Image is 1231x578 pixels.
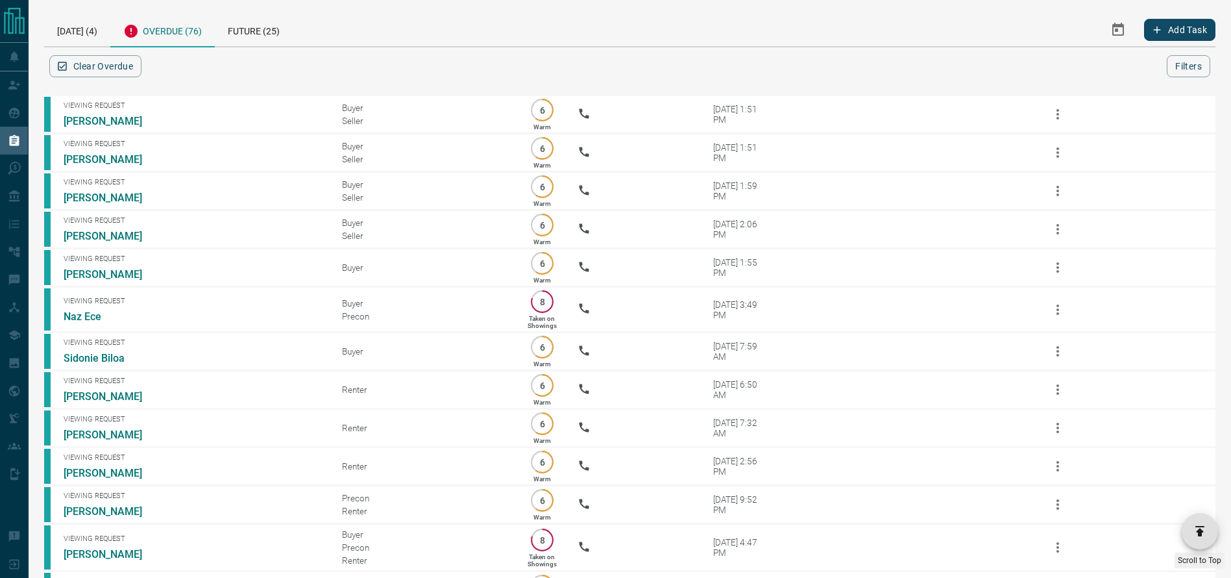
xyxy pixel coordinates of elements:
span: Viewing Request [64,534,323,543]
span: Viewing Request [64,216,323,225]
p: 6 [537,496,547,505]
p: Warm [533,200,551,207]
div: Seller [342,154,506,164]
div: [DATE] 1:55 PM [713,257,768,278]
p: Warm [533,162,551,169]
span: Viewing Request [64,255,323,263]
div: Precon [342,542,506,553]
div: [DATE] 7:59 AM [713,341,768,362]
div: [DATE] (4) [44,13,110,46]
span: Viewing Request [64,415,323,423]
span: Viewing Request [64,101,323,110]
div: [DATE] 2:56 PM [713,456,768,477]
div: Buyer [342,346,506,357]
div: Renter [342,506,506,516]
p: Warm [533,399,551,406]
p: 6 [537,220,547,230]
div: [DATE] 1:59 PM [713,181,768,201]
button: Clear Overdue [49,55,141,77]
p: 8 [537,535,547,545]
div: condos.ca [44,372,51,407]
span: Viewing Request [64,453,323,462]
div: condos.ca [44,135,51,170]
div: condos.ca [44,487,51,522]
span: Viewing Request [64,140,323,148]
div: condos.ca [44,334,51,369]
div: Seller [342,192,506,203]
a: [PERSON_NAME] [64,268,161,281]
p: Taken on Showings [528,553,557,568]
div: Renter [342,555,506,566]
div: Seller [342,116,506,126]
p: Warm [533,437,551,444]
a: [PERSON_NAME] [64,390,161,403]
div: condos.ca [44,288,51,331]
div: [DATE] 3:49 PM [713,299,768,320]
div: [DATE] 1:51 PM [713,104,768,125]
a: [PERSON_NAME] [64,429,161,441]
span: Viewing Request [64,178,323,186]
span: Viewing Request [64,492,323,500]
div: condos.ca [44,250,51,285]
div: condos.ca [44,173,51,208]
div: condos.ca [44,97,51,132]
button: Select Date Range [1103,14,1134,45]
p: Taken on Showings [528,315,557,329]
button: Filters [1167,55,1210,77]
p: 6 [537,381,547,390]
div: Buyer [342,298,506,308]
div: Buyer [342,262,506,273]
a: [PERSON_NAME] [64,192,161,204]
div: condos.ca [44,410,51,446]
div: Buyer [342,141,506,151]
p: 6 [537,258,547,268]
div: Overdue (76) [110,13,215,47]
p: 6 [537,144,547,153]
div: Buyer [342,179,506,190]
div: Buyer [342,103,506,113]
p: Warm [533,360,551,368]
a: [PERSON_NAME] [64,467,161,479]
div: [DATE] 1:51 PM [713,142,768,163]
a: Naz Ece [64,310,161,323]
div: Seller [342,231,506,241]
p: 6 [537,182,547,192]
a: [PERSON_NAME] [64,153,161,166]
a: [PERSON_NAME] [64,505,161,518]
div: Renter [342,423,506,433]
p: 6 [537,342,547,352]
p: Warm [533,238,551,245]
div: Future (25) [215,13,293,46]
div: Precon [342,311,506,321]
div: Renter [342,461,506,471]
p: Warm [533,475,551,483]
a: Sidonie Biloa [64,352,161,364]
div: [DATE] 4:47 PM [713,537,768,558]
p: 6 [537,457,547,467]
div: [DATE] 6:50 AM [713,379,768,400]
div: Renter [342,384,506,395]
div: condos.ca [44,449,51,484]
p: Warm [533,123,551,131]
p: 8 [537,297,547,307]
a: [PERSON_NAME] [64,115,161,127]
span: Viewing Request [64,338,323,347]
span: Viewing Request [64,297,323,305]
div: Precon [342,493,506,503]
a: [PERSON_NAME] [64,548,161,560]
div: Buyer [342,218,506,228]
a: [PERSON_NAME] [64,230,161,242]
span: Viewing Request [64,377,323,385]
div: [DATE] 9:52 PM [713,494,768,515]
span: Scroll to Top [1178,556,1221,565]
p: 6 [537,105,547,115]
div: [DATE] 2:06 PM [713,219,768,240]
div: condos.ca [44,212,51,247]
div: Buyer [342,529,506,540]
div: [DATE] 7:32 AM [713,418,768,438]
p: 6 [537,419,547,429]
p: Warm [533,514,551,521]
p: Warm [533,277,551,284]
div: condos.ca [44,525,51,570]
button: Add Task [1144,19,1215,41]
